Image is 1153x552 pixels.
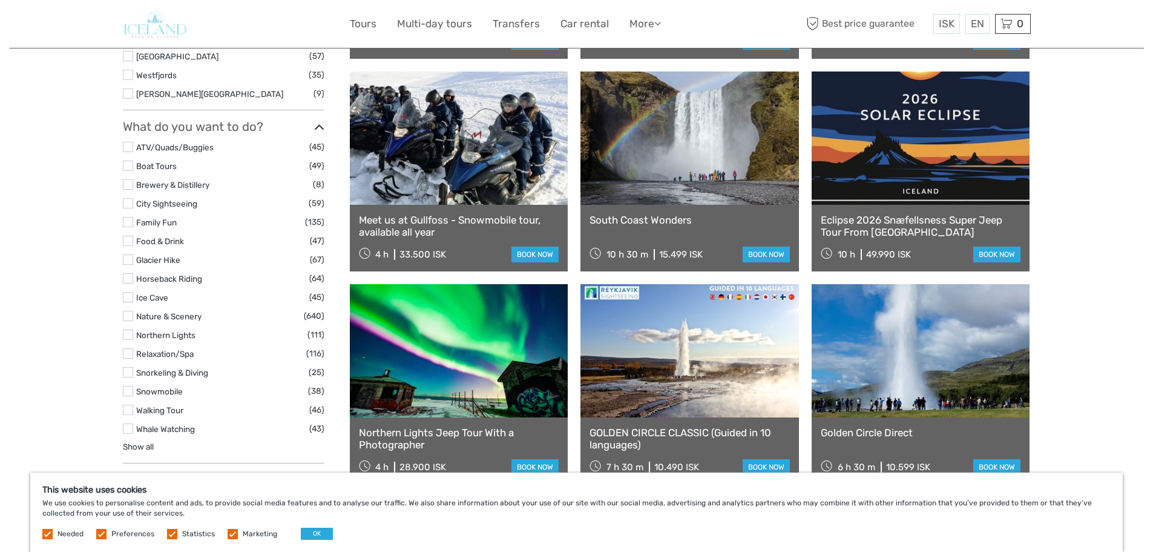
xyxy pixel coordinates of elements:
a: Snowmobile [136,387,183,396]
a: Relaxation/Spa [136,349,194,359]
span: (116) [306,347,324,361]
span: 10 h [838,249,855,260]
span: (45) [309,140,324,154]
a: book now [511,459,559,475]
span: (46) [309,403,324,417]
div: We use cookies to personalise content and ads, to provide social media features and to analyse ou... [30,473,1123,552]
a: Car rental [560,15,609,33]
a: Meet us at Gullfoss - Snowmobile tour, available all year [359,214,559,239]
label: Marketing [243,529,277,539]
a: Whale Watching [136,424,195,434]
div: 33.500 ISK [399,249,446,260]
a: Transfers [493,15,540,33]
a: GOLDEN CIRCLE CLASSIC (Guided in 10 languages) [590,427,790,451]
span: (64) [309,271,324,285]
a: Boat Tours [136,161,177,171]
div: 10.599 ISK [886,462,930,473]
span: 4 h [375,249,389,260]
a: book now [743,459,790,475]
a: Northern Lights Jeep Tour With a Photographer [359,427,559,451]
a: book now [973,459,1020,475]
a: Show all [123,442,154,451]
a: South Coast Wonders [590,214,790,226]
div: 15.499 ISK [659,249,703,260]
span: (45) [309,290,324,304]
a: Westfjords [136,70,177,80]
a: book now [973,247,1020,262]
span: ISK [939,18,954,30]
label: Preferences [111,529,154,539]
span: 6 h 30 m [838,462,875,473]
a: [GEOGRAPHIC_DATA] [136,52,218,61]
span: (135) [305,215,324,229]
a: Snorkeling & Diving [136,368,208,377]
a: Ice Cave [136,293,168,302]
div: 28.900 ISK [399,462,446,473]
a: ATV/Quads/Buggies [136,142,214,152]
a: Food & Drink [136,236,184,246]
div: EN [965,14,990,34]
button: Open LiveChat chat widget [139,19,154,33]
span: 7 h 30 m [606,462,643,473]
a: book now [511,247,559,262]
a: Family Fun [136,218,177,227]
span: (9) [314,87,324,101]
a: Nature & Scenery [136,311,202,321]
span: (35) [309,68,324,82]
div: 10.490 ISK [654,462,699,473]
span: (67) [310,253,324,267]
span: (47) [310,234,324,248]
a: [PERSON_NAME][GEOGRAPHIC_DATA] [136,89,283,99]
span: (38) [308,384,324,398]
a: More [629,15,661,33]
span: (49) [309,159,324,173]
span: (57) [309,49,324,63]
span: (59) [309,196,324,210]
button: OK [301,528,333,540]
span: (111) [307,328,324,342]
span: 10 h 30 m [606,249,648,260]
img: 2362-2f0fa529-5c93-48b9-89a5-b99456a5f1b5_logo_small.jpg [123,9,188,39]
span: (43) [309,422,324,436]
label: Statistics [182,529,215,539]
a: Tours [350,15,376,33]
a: Eclipse 2026 Snæfellsness Super Jeep Tour From [GEOGRAPHIC_DATA] [821,214,1021,239]
span: 0 [1015,18,1025,30]
a: Brewery & Distillery [136,180,209,190]
span: 4 h [375,462,389,473]
span: (8) [313,178,324,191]
a: book now [743,247,790,262]
h5: This website uses cookies [42,485,1111,495]
a: Golden Circle Direct [821,427,1021,439]
a: Horseback Riding [136,274,202,284]
h3: What do you want to do? [123,119,324,134]
p: We're away right now. Please check back later! [17,21,137,31]
div: 49.990 ISK [866,249,911,260]
a: Northern Lights [136,330,195,340]
span: Best price guarantee [804,14,930,34]
a: Glacier Hike [136,255,180,265]
span: (25) [309,365,324,379]
a: Multi-day tours [397,15,472,33]
a: Walking Tour [136,405,183,415]
span: (640) [304,309,324,323]
a: City Sightseeing [136,199,197,208]
label: Needed [57,529,84,539]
